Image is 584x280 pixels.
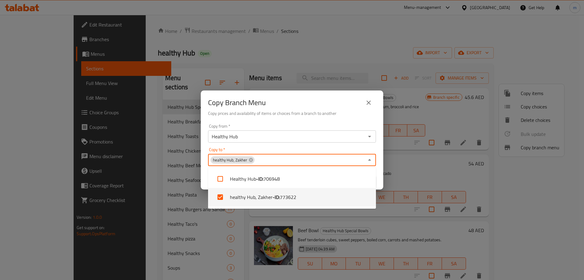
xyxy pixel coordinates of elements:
button: Open [365,132,374,141]
span: 706948 [263,175,280,183]
div: healthy Hub, Zakher [210,156,255,164]
button: close [361,95,376,110]
b: - ID: [256,175,263,183]
span: 773622 [280,193,296,201]
li: Healthy Hub [208,170,376,188]
h6: Copy prices and availability of items or choices from a branch to another [208,110,376,117]
button: Close [365,156,374,164]
li: healthy Hub, Zakher [208,188,376,206]
h2: Copy Branch Menu [208,98,266,108]
span: healthy Hub, Zakher [210,157,250,163]
b: - ID: [273,193,280,201]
